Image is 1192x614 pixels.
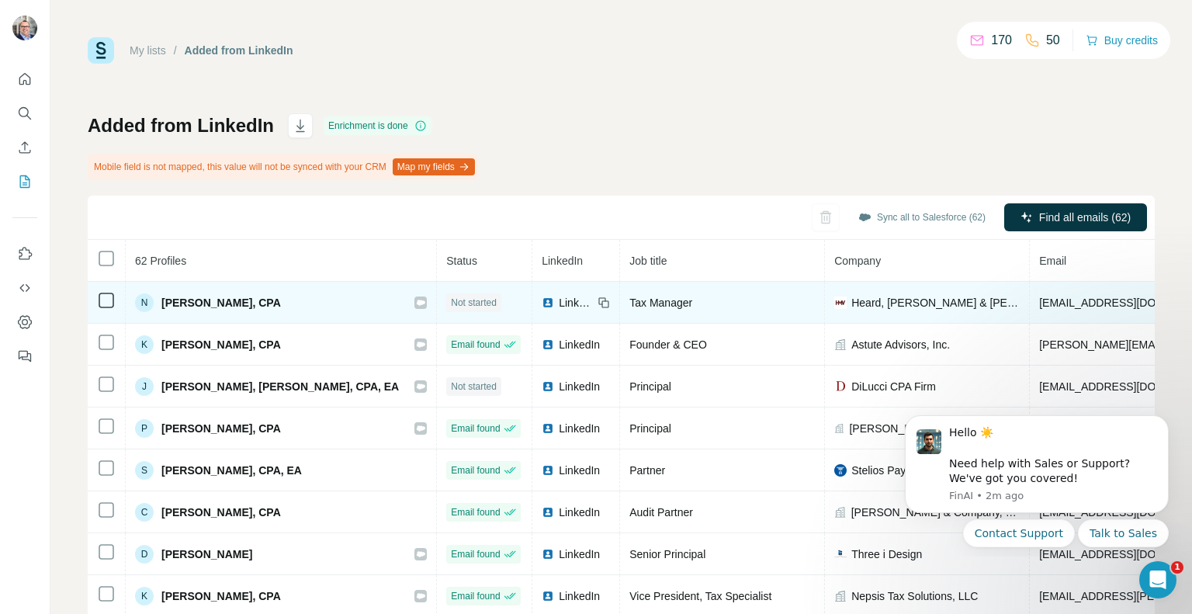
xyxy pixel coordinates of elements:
[135,545,154,564] div: D
[12,342,37,370] button: Feedback
[629,255,667,267] span: Job title
[834,548,847,560] img: company-logo
[12,65,37,93] button: Quick start
[991,31,1012,50] p: 170
[559,421,600,436] span: LinkedIn
[12,16,37,40] img: Avatar
[629,590,771,602] span: Vice President, Tax Specialist
[12,274,37,302] button: Use Surfe API
[834,297,847,309] img: company-logo
[451,505,500,519] span: Email found
[629,506,693,519] span: Audit Partner
[849,421,1020,436] span: [PERSON_NAME] Advisors & Accountants
[1139,561,1176,598] iframe: Intercom live chat
[559,295,593,310] span: LinkedIn
[88,154,478,180] div: Mobile field is not mapped, this value will not be synced with your CRM
[542,464,554,477] img: LinkedIn logo
[851,379,936,394] span: DiLucci CPA Firm
[542,380,554,393] img: LinkedIn logo
[542,338,554,351] img: LinkedIn logo
[1086,29,1158,51] button: Buy credits
[1039,255,1066,267] span: Email
[851,337,950,352] span: Astute Advisors, Inc.
[88,37,114,64] img: Surfe Logo
[135,419,154,438] div: P
[629,422,671,435] span: Principal
[130,44,166,57] a: My lists
[451,589,500,603] span: Email found
[851,546,922,562] span: Three i Design
[542,422,554,435] img: LinkedIn logo
[882,404,1192,557] iframe: Intercom notifications message
[559,379,600,394] span: LinkedIn
[174,43,177,58] li: /
[12,134,37,161] button: Enrich CSV
[161,421,281,436] span: [PERSON_NAME], CPA
[135,293,154,312] div: N
[324,116,431,135] div: Enrichment is done
[559,463,600,478] span: LinkedIn
[1046,31,1060,50] p: 50
[559,337,600,352] span: LinkedIn
[1004,203,1147,231] button: Find all emails (62)
[542,506,554,519] img: LinkedIn logo
[12,99,37,127] button: Search
[161,588,281,604] span: [PERSON_NAME], CPA
[451,338,500,352] span: Email found
[161,463,302,478] span: [PERSON_NAME], CPA, EA
[393,158,475,175] button: Map my fields
[851,295,1020,310] span: Heard, [PERSON_NAME] & [PERSON_NAME], LLC CPA
[12,240,37,268] button: Use Surfe on LinkedIn
[135,377,154,396] div: J
[451,421,500,435] span: Email found
[629,464,665,477] span: Partner
[542,297,554,309] img: LinkedIn logo
[542,548,554,560] img: LinkedIn logo
[161,546,252,562] span: [PERSON_NAME]
[559,505,600,520] span: LinkedIn
[135,335,154,354] div: K
[451,463,500,477] span: Email found
[851,505,1020,520] span: [PERSON_NAME] & Company, LLC
[451,547,500,561] span: Email found
[542,590,554,602] img: LinkedIn logo
[88,113,274,138] h1: Added from LinkedIn
[161,505,281,520] span: [PERSON_NAME], CPA
[629,338,707,351] span: Founder & CEO
[1039,210,1131,225] span: Find all emails (62)
[834,464,847,477] img: company-logo
[451,380,497,394] span: Not started
[559,546,600,562] span: LinkedIn
[12,308,37,336] button: Dashboard
[542,255,583,267] span: LinkedIn
[629,297,692,309] span: Tax Manager
[851,463,943,478] span: Stelios Payroll LLC
[12,168,37,196] button: My lists
[1171,561,1183,574] span: 1
[446,255,477,267] span: Status
[135,461,154,480] div: S
[847,206,996,229] button: Sync all to Salesforce (62)
[161,337,281,352] span: [PERSON_NAME], CPA
[834,255,881,267] span: Company
[559,588,600,604] span: LinkedIn
[135,587,154,605] div: K
[161,379,399,394] span: [PERSON_NAME], [PERSON_NAME], CPA, EA
[629,380,671,393] span: Principal
[135,503,154,522] div: C
[451,296,497,310] span: Not started
[135,255,186,267] span: 62 Profiles
[851,588,978,604] span: Nepsis Tax Solutions, LLC
[161,295,281,310] span: [PERSON_NAME], CPA
[185,43,293,58] div: Added from LinkedIn
[834,380,847,393] img: company-logo
[629,548,705,560] span: Senior Principal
